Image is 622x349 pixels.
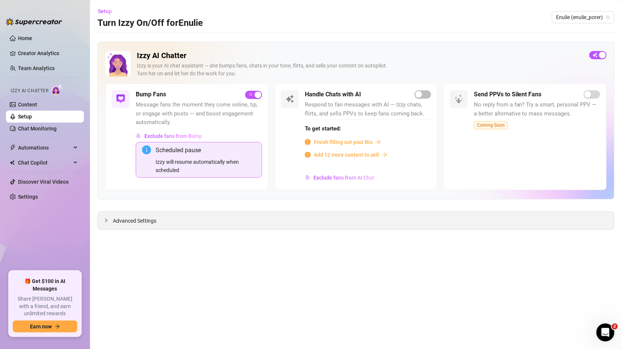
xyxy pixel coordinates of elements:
[474,100,600,118] span: No reply from a fan? Try a smart, personal PPV — a better alternative to mass messages.
[18,65,55,71] a: Team Analytics
[18,35,32,41] a: Home
[10,87,48,94] span: Izzy AI Chatter
[116,94,125,103] img: svg%3e
[18,194,38,200] a: Settings
[6,18,62,25] img: logo-BBDzfeDw.svg
[136,90,166,99] h5: Bump Fans
[137,51,583,60] h2: Izzy AI Chatter
[305,139,311,145] span: info-circle
[10,160,15,165] img: Chat Copilot
[10,145,16,151] span: thunderbolt
[142,145,151,154] span: info-circle
[305,152,311,158] span: info-circle
[30,324,52,330] span: Earn now
[136,130,202,142] button: Exclude fans from Bump
[606,15,610,19] span: team
[305,175,310,180] img: svg%3e
[156,145,256,155] div: Scheduled pause
[13,278,77,292] span: 🎁 Get $100 in AI Messages
[104,216,113,225] div: collapsed
[556,12,610,23] span: Enulie (enulie_porer)
[144,133,202,139] span: Exclude fans from Bump
[612,324,618,330] span: 2
[98,8,112,14] span: Setup
[137,62,583,78] div: Izzy is your AI chat assistant — she bumps fans, chats in your tone, flirts, and sells your conte...
[18,126,57,132] a: Chat Monitoring
[97,5,118,17] button: Setup
[136,100,262,127] span: Message fans the moment they come online, tip, or engage with posts — and boost engagement automa...
[13,295,77,318] span: Share [PERSON_NAME] with a friend, and earn unlimited rewards
[51,84,63,95] img: AI Chatter
[305,172,375,184] button: Exclude fans from AI Chat
[136,133,141,139] img: svg%3e
[105,51,131,76] img: Izzy AI Chatter
[314,151,379,159] span: Add 12 more content to sell
[474,90,542,99] h5: Send PPVs to Silent Fans
[18,102,37,108] a: Content
[305,100,431,118] span: Respond to fan messages with AI — Izzy chats, flirts, and sells PPVs to keep fans coming back.
[18,157,71,169] span: Chat Copilot
[18,47,78,59] a: Creator Analytics
[597,324,615,342] iframe: Intercom live chat
[18,142,71,154] span: Automations
[55,324,60,329] span: arrow-right
[104,218,108,223] span: collapsed
[285,94,294,103] img: svg%3e
[18,179,69,185] a: Discover Viral Videos
[474,121,508,129] span: Coming Soon
[376,139,381,145] span: arrow-right
[305,90,361,99] h5: Handle Chats with AI
[18,114,32,120] a: Setup
[156,158,256,174] div: Izzy will resume automatically when scheduled
[314,138,373,146] span: Finish filling out your Bio
[454,94,463,103] img: svg%3e
[113,217,156,225] span: Advanced Settings
[97,17,203,29] h3: Turn Izzy On/Off for Enulie
[313,175,375,181] span: Exclude fans from AI Chat
[305,125,341,132] strong: To get started:
[382,152,387,157] span: arrow-right
[13,321,77,333] button: Earn nowarrow-right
